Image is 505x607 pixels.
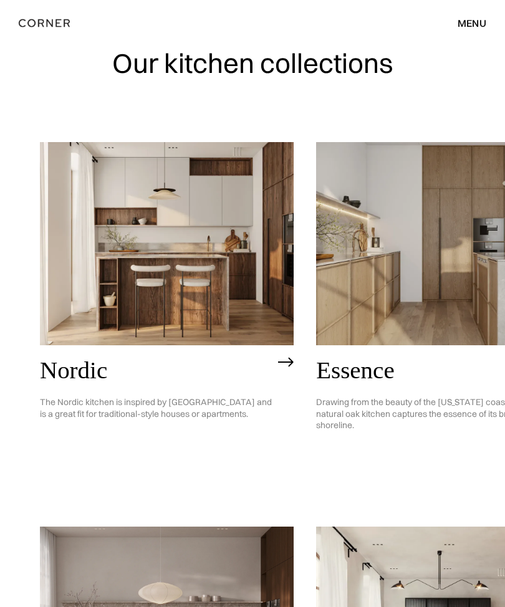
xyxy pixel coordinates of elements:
[40,142,294,492] a: NordicThe Nordic kitchen is inspired by [GEOGRAPHIC_DATA] and is a great fit for traditional-styl...
[458,18,486,28] div: menu
[40,384,272,432] p: The Nordic kitchen is inspired by [GEOGRAPHIC_DATA] and is a great fit for traditional-style hous...
[19,15,110,31] a: home
[445,12,486,34] div: menu
[112,49,393,78] h1: Our kitchen collections
[40,357,272,384] h2: Nordic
